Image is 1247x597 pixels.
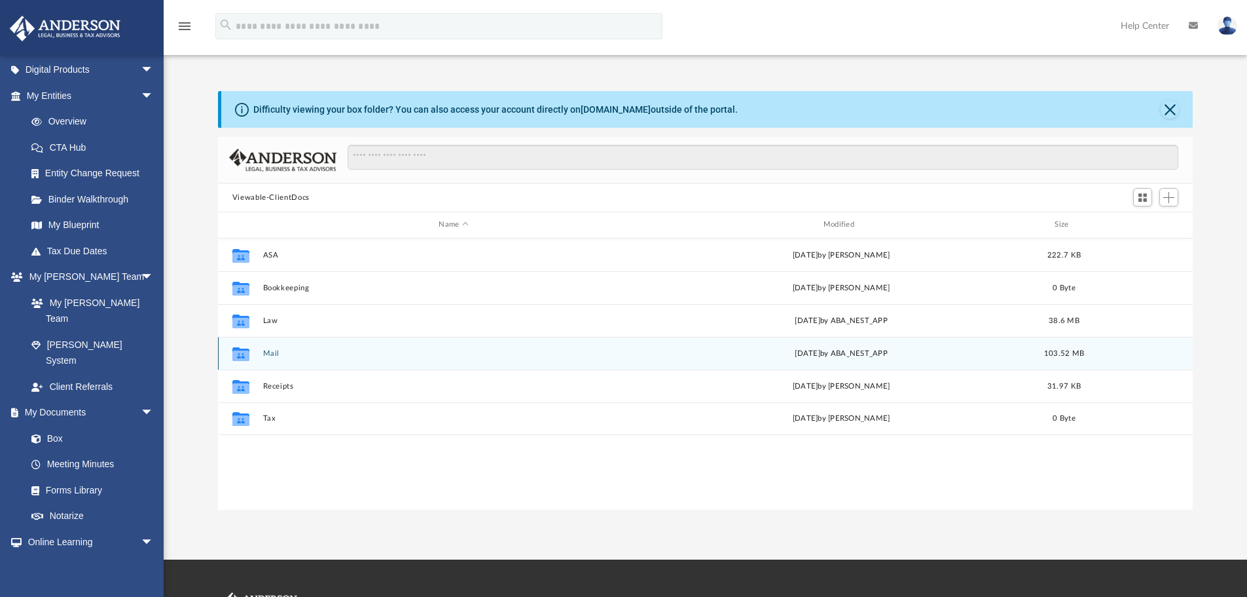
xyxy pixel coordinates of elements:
div: Difficulty viewing your box folder? You can also access your account directly on outside of the p... [253,103,738,117]
a: Online Learningarrow_drop_down [9,529,167,555]
a: Box [18,425,160,452]
span: 38.6 MB [1049,317,1079,324]
span: 103.52 MB [1044,349,1084,356]
div: Name [262,219,644,231]
span: arrow_drop_down [141,57,167,84]
button: Close [1161,100,1179,119]
button: Viewable-ClientDocs [232,192,310,204]
button: Law [262,317,644,325]
i: menu [177,18,192,34]
a: Tax Due Dates [18,238,173,264]
img: User Pic [1218,16,1237,35]
a: Meeting Minutes [18,452,167,478]
div: [DATE] by ABA_NEST_APP [650,315,1032,326]
button: Bookkeeping [262,284,644,292]
a: My Documentsarrow_drop_down [9,400,167,426]
div: [DATE] by [PERSON_NAME] [650,249,1032,261]
div: [DATE] by [PERSON_NAME] [650,380,1032,392]
span: arrow_drop_down [141,83,167,109]
button: Mail [262,349,644,358]
a: menu [177,25,192,34]
div: Modified [650,219,1032,231]
span: arrow_drop_down [141,529,167,556]
a: Entity Change Request [18,161,173,187]
span: arrow_drop_down [141,400,167,427]
a: My Blueprint [18,212,167,239]
i: search [219,18,233,32]
div: grid [218,239,1193,510]
span: [DATE] [795,349,820,356]
a: My [PERSON_NAME] Team [18,290,160,332]
span: 31.97 KB [1047,382,1081,389]
button: ASA [262,251,644,260]
button: Tax [262,414,644,423]
a: CTA Hub [18,134,173,161]
a: [DOMAIN_NAME] [581,104,651,115]
div: [DATE] by [PERSON_NAME] [650,413,1032,425]
a: My Entitiesarrow_drop_down [9,83,173,109]
a: Forms Library [18,477,160,503]
a: Digital Productsarrow_drop_down [9,57,173,83]
span: 0 Byte [1053,415,1075,422]
span: 222.7 KB [1047,251,1081,258]
div: id [224,219,257,231]
a: Binder Walkthrough [18,186,173,212]
a: Overview [18,109,173,135]
span: 0 Byte [1053,284,1075,291]
div: [DATE] by [PERSON_NAME] [650,282,1032,294]
a: Notarize [18,503,167,530]
button: Receipts [262,382,644,391]
div: id [1096,219,1187,231]
a: My [PERSON_NAME] Teamarrow_drop_down [9,264,167,290]
input: Search files and folders [348,145,1178,170]
a: [PERSON_NAME] System [18,332,167,374]
a: Client Referrals [18,374,167,400]
div: Size [1038,219,1090,231]
button: Add [1159,188,1179,206]
div: by ABA_NEST_APP [650,347,1032,359]
button: Switch to Grid View [1133,188,1153,206]
img: Anderson Advisors Platinum Portal [6,16,124,41]
span: arrow_drop_down [141,264,167,291]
